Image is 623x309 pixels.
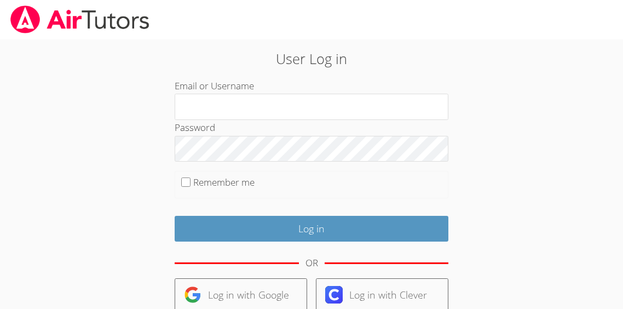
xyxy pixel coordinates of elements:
img: airtutors_banner-c4298cdbf04f3fff15de1276eac7730deb9818008684d7c2e4769d2f7ddbe033.png [9,5,151,33]
h2: User Log in [143,48,480,69]
label: Remember me [193,176,255,188]
label: Password [175,121,215,134]
input: Log in [175,216,448,242]
div: OR [305,255,318,271]
label: Email or Username [175,79,254,92]
img: clever-logo-6eab21bc6e7a338710f1a6ff85c0baf02591cd810cc4098c63d3a4b26e2feb20.svg [325,286,343,304]
img: google-logo-50288ca7cdecda66e5e0955fdab243c47b7ad437acaf1139b6f446037453330a.svg [184,286,201,304]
